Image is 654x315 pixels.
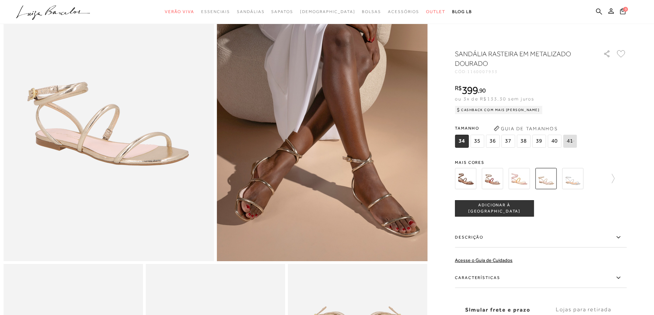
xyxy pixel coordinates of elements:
span: 36 [486,135,500,148]
label: Descrição [455,228,627,247]
span: 0 [623,7,628,12]
a: noSubCategoriesText [165,5,194,18]
button: 0 [618,8,628,17]
span: 40 [548,135,561,148]
span: 38 [517,135,530,148]
img: RASTEIRA METALIZADA BRONZE [455,168,476,189]
span: 399 [462,84,478,96]
span: Bolsas [362,9,381,14]
span: 37 [501,135,515,148]
span: BLOG LB [452,9,472,14]
a: noSubCategoriesText [300,5,355,18]
span: Sandálias [237,9,264,14]
a: BLOG LB [452,5,472,18]
a: noSubCategoriesText [201,5,230,18]
span: 34 [455,135,469,148]
span: Outlet [426,9,445,14]
a: noSubCategoriesText [426,5,445,18]
button: ADICIONAR À [GEOGRAPHIC_DATA] [455,200,534,217]
span: 35 [470,135,484,148]
a: Acesse o Guia de Cuidados [455,257,513,263]
i: R$ [455,85,462,91]
span: ADICIONAR À [GEOGRAPHIC_DATA] [455,202,533,214]
a: noSubCategoriesText [388,5,419,18]
a: noSubCategoriesText [362,5,381,18]
span: 41 [563,135,577,148]
span: 90 [479,87,486,94]
span: [DEMOGRAPHIC_DATA] [300,9,355,14]
span: Acessórios [388,9,419,14]
a: noSubCategoriesText [237,5,264,18]
span: ou 3x de R$133,30 sem juros [455,96,534,101]
div: Cashback com Mais [PERSON_NAME] [455,106,542,114]
img: RASTEIRA METALIZADA ROSÉ [508,168,530,189]
a: noSubCategoriesText [271,5,293,18]
div: CÓD: [455,70,592,74]
img: SANDÁLIA RASTEIRA EM METALIZADO PRATA [562,168,583,189]
span: Mais cores [455,160,627,165]
img: RASTEIRA METALIZADA DOURADO [482,168,503,189]
button: Guia de Tamanhos [491,123,560,134]
span: Sapatos [271,9,293,14]
span: Essenciais [201,9,230,14]
img: SANDÁLIA RASTEIRA EM METALIZADO DOURADO [535,168,557,189]
span: 1160007933 [467,69,498,74]
i: , [478,87,486,94]
h1: SANDÁLIA RASTEIRA EM METALIZADO DOURADO [455,49,584,68]
label: Características [455,268,627,288]
span: Verão Viva [165,9,194,14]
span: 39 [532,135,546,148]
span: Tamanho [455,123,578,133]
